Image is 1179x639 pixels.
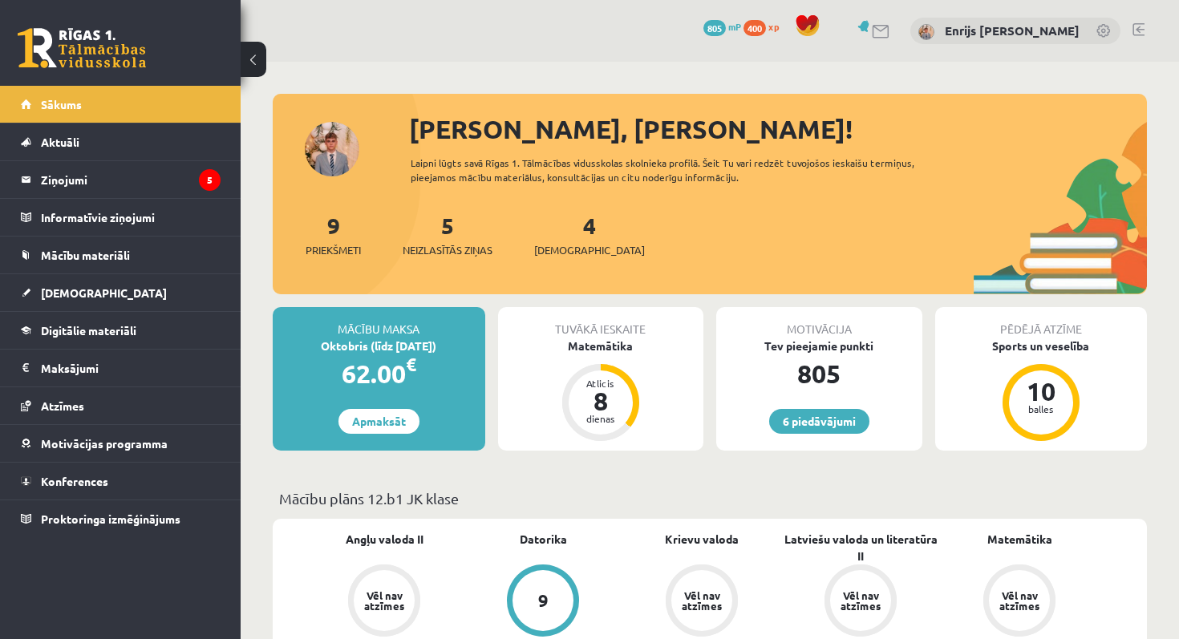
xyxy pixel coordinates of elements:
a: Proktoringa izmēģinājums [21,500,221,537]
a: 805 mP [703,20,741,33]
a: Matemātika [987,531,1052,548]
a: Matemātika Atlicis 8 dienas [498,338,704,443]
span: Motivācijas programma [41,436,168,451]
a: 400 xp [743,20,787,33]
a: Ziņojumi5 [21,161,221,198]
span: xp [768,20,779,33]
a: Krievu valoda [665,531,739,548]
span: mP [728,20,741,33]
span: 400 [743,20,766,36]
a: [DEMOGRAPHIC_DATA] [21,274,221,311]
span: [DEMOGRAPHIC_DATA] [41,285,167,300]
span: [DEMOGRAPHIC_DATA] [534,242,645,258]
div: 805 [716,354,922,393]
div: Vēl nav atzīmes [997,590,1042,611]
a: Datorika [520,531,567,548]
div: 62.00 [273,354,485,393]
div: Motivācija [716,307,922,338]
a: 4[DEMOGRAPHIC_DATA] [534,211,645,258]
div: Sports un veselība [935,338,1148,354]
span: Proktoringa izmēģinājums [41,512,180,526]
div: Vēl nav atzīmes [679,590,724,611]
a: Apmaksāt [338,409,419,434]
span: Priekšmeti [306,242,361,258]
a: Angļu valoda II [346,531,423,548]
span: Aktuāli [41,135,79,149]
div: Tuvākā ieskaite [498,307,704,338]
div: [PERSON_NAME], [PERSON_NAME]! [409,110,1147,148]
i: 5 [199,169,221,191]
a: Rīgas 1. Tālmācības vidusskola [18,28,146,68]
a: Sports un veselība 10 balles [935,338,1148,443]
a: Enrijs [PERSON_NAME] [945,22,1080,38]
div: balles [1017,404,1065,414]
span: Digitālie materiāli [41,323,136,338]
div: Laipni lūgts savā Rīgas 1. Tālmācības vidusskolas skolnieka profilā. Šeit Tu vari redzēt tuvojošo... [411,156,935,184]
img: Enrijs Patriks Jefimovs [918,24,934,40]
a: 6 piedāvājumi [769,409,869,434]
span: Sākums [41,97,82,111]
a: Latviešu valoda un literatūra II [781,531,940,564]
div: Atlicis [577,378,625,388]
div: Mācību maksa [273,307,485,338]
a: Aktuāli [21,123,221,160]
div: Matemātika [498,338,704,354]
legend: Maksājumi [41,350,221,386]
div: Vēl nav atzīmes [838,590,883,611]
span: 805 [703,20,726,36]
p: Mācību plāns 12.b1 JK klase [279,487,1141,509]
a: Digitālie materiāli [21,312,221,349]
div: 9 [538,592,549,609]
a: Informatīvie ziņojumi [21,199,221,236]
div: Tev pieejamie punkti [716,338,922,354]
a: Atzīmes [21,387,221,424]
a: Maksājumi [21,350,221,386]
div: dienas [577,414,625,423]
span: Neizlasītās ziņas [403,242,492,258]
div: Pēdējā atzīme [935,307,1148,338]
div: Vēl nav atzīmes [362,590,407,611]
legend: Ziņojumi [41,161,221,198]
div: 10 [1017,378,1065,404]
div: Oktobris (līdz [DATE]) [273,338,485,354]
a: Mācību materiāli [21,237,221,273]
a: 9Priekšmeti [306,211,361,258]
legend: Informatīvie ziņojumi [41,199,221,236]
span: Atzīmes [41,398,84,413]
span: Mācību materiāli [41,248,130,262]
a: Sākums [21,86,221,123]
span: € [406,353,416,376]
a: 5Neizlasītās ziņas [403,211,492,258]
a: Konferences [21,463,221,499]
div: 8 [577,388,625,414]
a: Motivācijas programma [21,425,221,462]
span: Konferences [41,474,108,488]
